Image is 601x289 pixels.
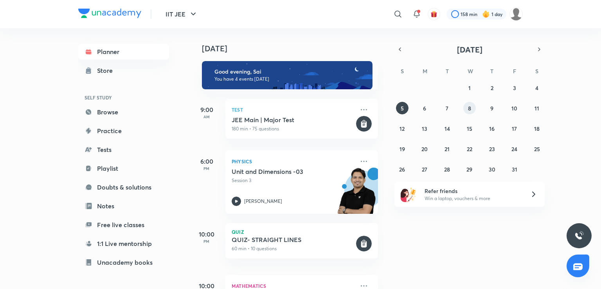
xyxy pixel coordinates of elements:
[446,67,449,75] abbr: Tuesday
[97,66,117,75] div: Store
[489,125,495,132] abbr: October 16, 2025
[244,198,282,205] p: [PERSON_NAME]
[396,163,408,175] button: October 26, 2025
[396,122,408,135] button: October 12, 2025
[78,198,169,214] a: Notes
[513,67,516,75] abbr: Friday
[418,143,431,155] button: October 20, 2025
[511,145,517,153] abbr: October 24, 2025
[486,81,498,94] button: October 2, 2025
[78,63,169,78] a: Store
[232,229,372,234] p: Quiz
[463,122,476,135] button: October 15, 2025
[446,105,448,112] abbr: October 7, 2025
[486,143,498,155] button: October 23, 2025
[468,84,471,92] abbr: October 1, 2025
[534,145,540,153] abbr: October 25, 2025
[468,67,473,75] abbr: Wednesday
[463,163,476,175] button: October 29, 2025
[512,166,517,173] abbr: October 31, 2025
[418,122,431,135] button: October 13, 2025
[511,105,517,112] abbr: October 10, 2025
[531,102,543,114] button: October 11, 2025
[441,143,453,155] button: October 21, 2025
[425,195,521,202] p: Win a laptop, vouchers & more
[78,255,169,270] a: Unacademy books
[508,122,521,135] button: October 17, 2025
[232,116,354,124] h5: JEE Main | Major Test
[401,67,404,75] abbr: Sunday
[574,231,584,240] img: ttu
[78,179,169,195] a: Doubts & solutions
[457,44,482,55] span: [DATE]
[444,145,450,153] abbr: October 21, 2025
[490,67,493,75] abbr: Thursday
[78,123,169,139] a: Practice
[214,76,365,82] p: You have 4 events [DATE]
[463,102,476,114] button: October 8, 2025
[202,44,386,53] h4: [DATE]
[396,143,408,155] button: October 19, 2025
[423,105,426,112] abbr: October 6, 2025
[422,125,427,132] abbr: October 13, 2025
[191,114,222,119] p: AM
[399,145,405,153] abbr: October 19, 2025
[232,177,354,184] p: Session 3
[78,217,169,233] a: Free live classes
[486,122,498,135] button: October 16, 2025
[509,7,523,21] img: Sai Rakshith
[441,122,453,135] button: October 14, 2025
[399,166,405,173] abbr: October 26, 2025
[399,125,405,132] abbr: October 12, 2025
[508,163,521,175] button: October 31, 2025
[421,145,428,153] abbr: October 20, 2025
[490,105,493,112] abbr: October 9, 2025
[78,142,169,157] a: Tests
[423,67,427,75] abbr: Monday
[191,157,222,166] h5: 6:00
[396,102,408,114] button: October 5, 2025
[512,125,517,132] abbr: October 17, 2025
[486,163,498,175] button: October 30, 2025
[78,44,169,60] a: Planner
[444,166,450,173] abbr: October 28, 2025
[531,143,543,155] button: October 25, 2025
[191,105,222,114] h5: 9:00
[78,9,141,20] a: Company Logo
[425,187,521,195] h6: Refer friends
[191,166,222,171] p: PM
[418,163,431,175] button: October 27, 2025
[232,245,354,252] p: 60 min • 10 questions
[232,236,354,244] h5: QUIZ- STRAIGHT LINES
[161,6,203,22] button: IIT JEE
[78,161,169,176] a: Playlist
[78,9,141,18] img: Company Logo
[191,239,222,244] p: PM
[534,105,539,112] abbr: October 11, 2025
[428,8,440,20] button: avatar
[466,166,472,173] abbr: October 29, 2025
[401,186,416,202] img: referral
[535,67,538,75] abbr: Saturday
[441,163,453,175] button: October 28, 2025
[513,84,516,92] abbr: October 3, 2025
[401,105,404,112] abbr: October 5, 2025
[78,91,169,104] h6: SELF STUDY
[202,61,372,89] img: evening
[489,145,495,153] abbr: October 23, 2025
[491,84,493,92] abbr: October 2, 2025
[463,143,476,155] button: October 22, 2025
[78,104,169,120] a: Browse
[335,168,378,222] img: unacademy
[405,44,534,55] button: [DATE]
[418,102,431,114] button: October 6, 2025
[463,81,476,94] button: October 1, 2025
[78,236,169,251] a: 1:1 Live mentorship
[430,11,437,18] img: avatar
[534,125,540,132] abbr: October 18, 2025
[508,81,521,94] button: October 3, 2025
[467,145,472,153] abbr: October 22, 2025
[467,125,472,132] abbr: October 15, 2025
[468,105,471,112] abbr: October 8, 2025
[232,125,354,132] p: 180 min • 75 questions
